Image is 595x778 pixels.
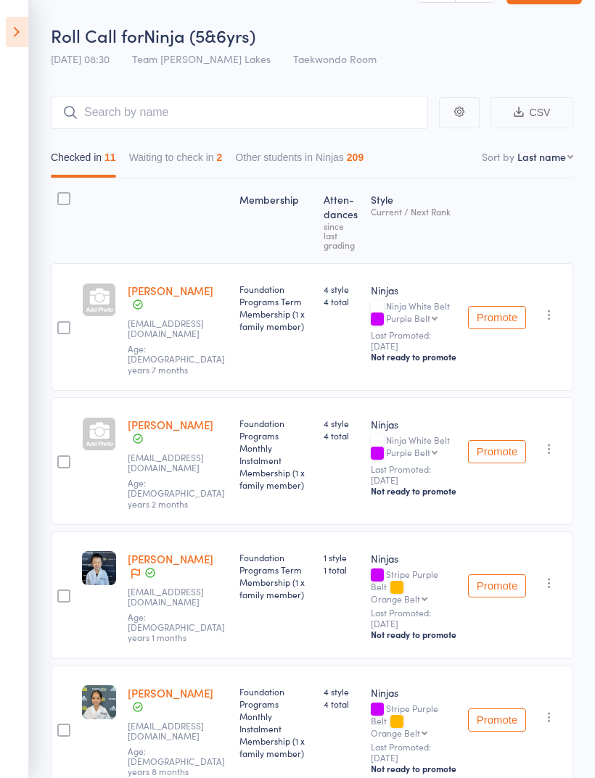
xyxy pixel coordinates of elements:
[128,342,225,376] span: Age: [DEMOGRAPHIC_DATA] years 7 months
[128,318,222,339] small: angelasec@gmail.com
[235,144,364,178] button: Other students in Ninjas209
[371,417,456,431] div: Ninjas
[371,703,456,737] div: Stripe Purple Belt
[468,574,526,597] button: Promote
[347,152,364,163] div: 209
[128,417,213,432] a: [PERSON_NAME]
[482,149,514,164] label: Sort by
[371,464,456,485] small: Last Promoted: [DATE]
[324,417,359,429] span: 4 style
[128,721,222,742] small: avimalhanca@gmail.com
[386,447,430,457] div: Purple Belt
[365,185,462,257] div: Style
[239,551,311,600] div: Foundation Programs Term Membership (1 x family member)
[82,685,116,719] img: image1738362092.png
[128,551,213,566] a: [PERSON_NAME]
[324,295,359,307] span: 4 total
[128,587,222,608] small: lilychou03@gmail.com
[324,221,359,249] div: since last grading
[324,429,359,442] span: 4 total
[371,435,456,460] div: Ninja White Belt
[324,551,359,563] span: 1 style
[82,551,116,585] img: image1743803161.png
[217,152,223,163] div: 2
[371,207,456,216] div: Current / Next Rank
[128,476,225,510] span: Age: [DEMOGRAPHIC_DATA] years 2 months
[104,152,116,163] div: 11
[468,440,526,463] button: Promote
[144,23,255,47] span: Ninja (5&6yrs)
[324,685,359,698] span: 4 style
[371,594,420,603] div: Orange Belt
[324,563,359,576] span: 1 total
[128,745,225,778] span: Age: [DEMOGRAPHIC_DATA] years 8 months
[371,629,456,640] div: Not ready to promote
[128,283,213,298] a: [PERSON_NAME]
[239,685,311,759] div: Foundation Programs Monthly Instalment Membership (1 x family member)
[51,96,428,129] input: Search by name
[128,611,225,644] span: Age: [DEMOGRAPHIC_DATA] years 1 months
[386,313,430,323] div: Purple Belt
[371,608,456,629] small: Last Promoted: [DATE]
[128,685,213,700] a: [PERSON_NAME]
[318,185,365,257] div: Atten­dances
[371,569,456,603] div: Stripe Purple Belt
[129,144,223,178] button: Waiting to check in2
[517,149,566,164] div: Last name
[468,708,526,732] button: Promote
[51,23,144,47] span: Roll Call for
[239,417,311,491] div: Foundation Programs Monthly Instalment Membership (1 x family member)
[371,685,456,700] div: Ninjas
[293,51,377,66] span: Taekwondo Room
[239,283,311,332] div: Foundation Programs Term Membership (1 x family member)
[371,485,456,497] div: Not ready to promote
[371,763,456,774] div: Not ready to promote
[491,97,573,128] button: CSV
[128,452,222,473] small: jessicakeryk@gmail.com
[132,51,271,66] span: Team [PERSON_NAME] Lakes
[324,698,359,710] span: 4 total
[371,551,456,566] div: Ninjas
[51,144,116,178] button: Checked in11
[371,351,456,363] div: Not ready to promote
[371,283,456,297] div: Ninjas
[324,283,359,295] span: 4 style
[371,728,420,737] div: Orange Belt
[371,742,456,763] small: Last Promoted: [DATE]
[234,185,317,257] div: Membership
[371,301,456,326] div: Ninja White Belt
[371,330,456,351] small: Last Promoted: [DATE]
[468,306,526,329] button: Promote
[51,51,110,66] span: [DATE] 08:30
